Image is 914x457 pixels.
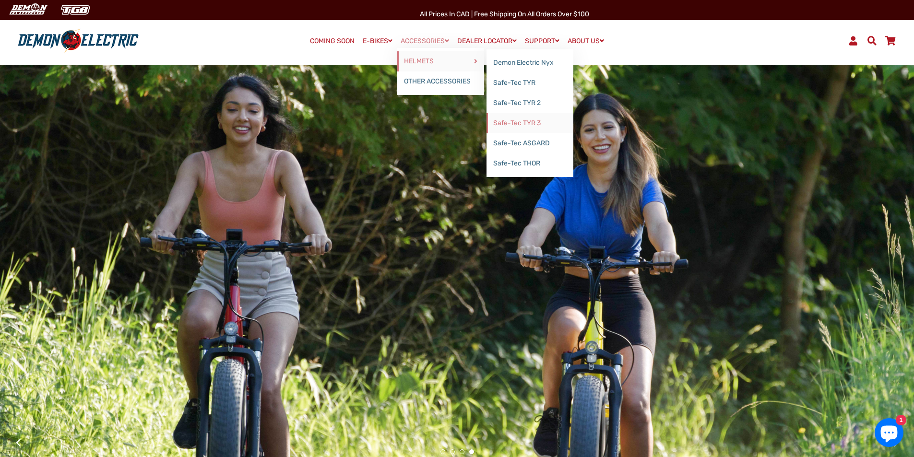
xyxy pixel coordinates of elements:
[487,93,573,113] a: Safe-Tec TYR 2
[872,418,906,449] inbox-online-store-chat: Shopify online store chat
[487,133,573,153] a: Safe-Tec ASGARD
[440,449,445,454] button: 1 of 4
[487,113,573,133] a: Safe-Tec TYR 3
[487,73,573,93] a: Safe-Tec TYR
[460,449,464,454] button: 3 of 4
[397,51,484,71] a: HELMETS
[450,449,455,454] button: 2 of 4
[469,449,474,454] button: 4 of 4
[454,34,520,48] a: DEALER LOCATOR
[522,34,563,48] a: SUPPORT
[420,10,589,18] span: All Prices in CAD | Free shipping on all orders over $100
[307,35,358,48] a: COMING SOON
[487,153,573,174] a: Safe-Tec THOR
[564,34,607,48] a: ABOUT US
[5,2,51,18] img: Demon Electric
[359,34,396,48] a: E-BIKES
[487,53,573,73] a: Demon Electric Nyx
[14,28,142,53] img: Demon Electric logo
[397,34,452,48] a: ACCESSORIES
[397,71,484,92] a: OTHER ACCESSORIES
[56,2,95,18] img: TGB Canada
